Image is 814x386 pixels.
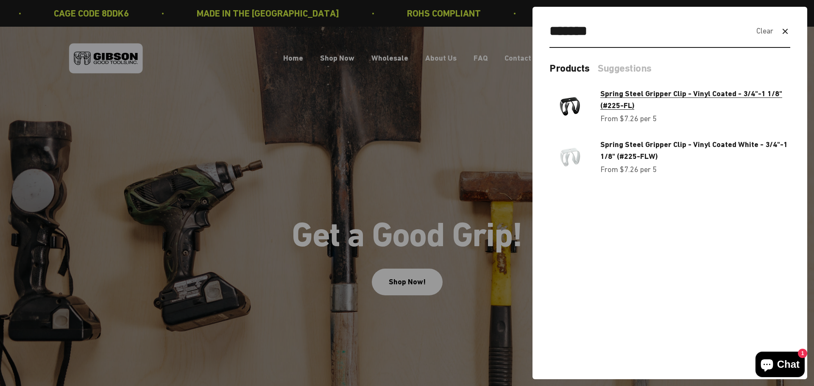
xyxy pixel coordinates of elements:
sale-price: From $7.26 per 5 [600,113,657,125]
button: Suggestions [598,61,652,76]
span: Spring Steel Gripper Clip - Vinyl Coated - 3/4"-1 1/8" (#225-FL) [600,89,782,110]
img: Gripper clip, made & shipped from the USA! [549,137,590,178]
a: Spring Steel Gripper Clip - Vinyl Coated White - 3/4"-1 1/8" (#225-FLW) From $7.26 per 5 [549,137,790,178]
span: Spring Steel Gripper Clip - Vinyl Coated White - 3/4"-1 1/8" (#225-FLW) [600,140,788,161]
sale-price: From $7.26 per 5 [600,164,657,176]
button: Products [549,61,589,76]
a: Spring Steel Gripper Clip - Vinyl Coated - 3/4"-1 1/8" (#225-FL) From $7.26 per 5 [549,86,790,127]
button: Clear [756,25,773,37]
img: Gripper clip, made & shipped from the USA! [549,86,590,127]
input: Search [549,20,750,42]
inbox-online-store-chat: Shopify online store chat [753,352,807,379]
